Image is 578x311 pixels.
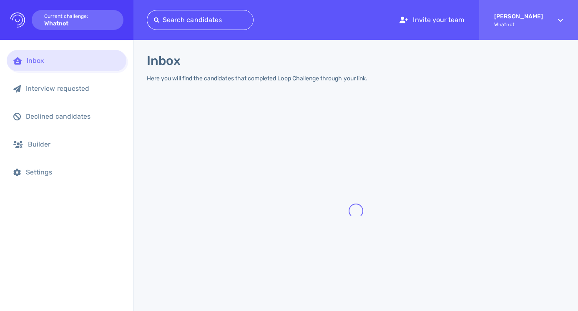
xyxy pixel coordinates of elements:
div: Declined candidates [26,112,120,120]
span: Whatnot [494,22,543,27]
h1: Inbox [147,53,181,68]
div: Here you will find the candidates that completed Loop Challenge through your link. [147,75,367,82]
div: Builder [28,140,120,148]
div: Inbox [27,57,120,65]
div: Interview requested [26,85,120,92]
strong: [PERSON_NAME] [494,13,543,20]
div: Settings [26,168,120,176]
